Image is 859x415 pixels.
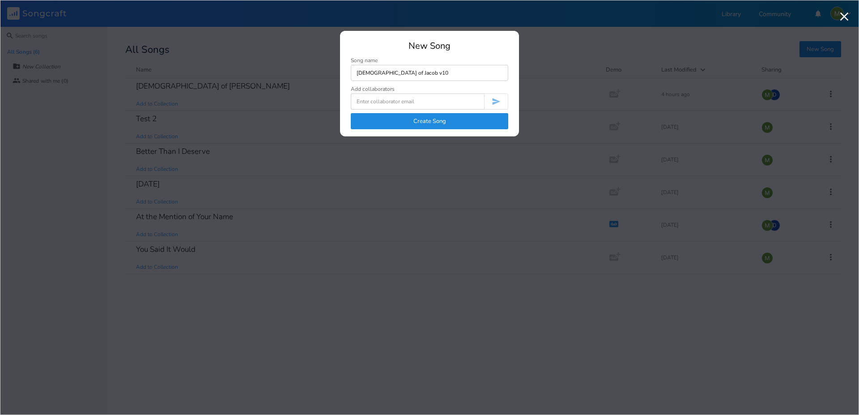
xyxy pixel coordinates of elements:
input: Enter collaborator email [351,93,484,110]
button: Create Song [351,113,508,129]
button: Invite [484,93,508,110]
div: Song name [351,58,508,63]
div: New Song [351,42,508,51]
div: Add collaborators [351,86,395,92]
input: Enter song name [351,65,508,81]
